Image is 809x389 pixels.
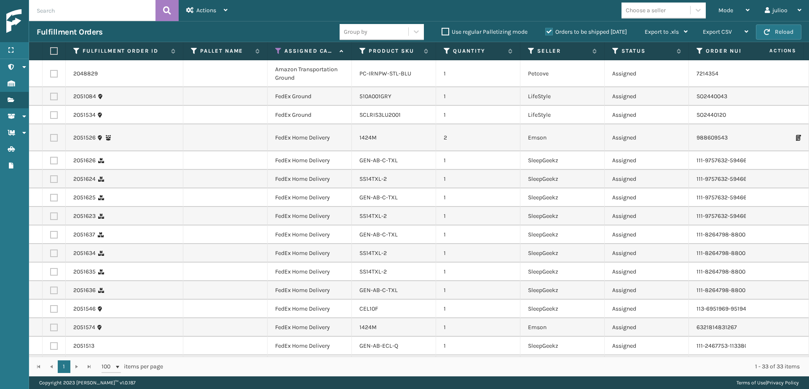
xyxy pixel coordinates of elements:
[605,151,689,170] td: Assigned
[73,249,96,258] a: 2051634
[268,244,352,263] td: FedEx Home Delivery
[605,318,689,337] td: Assigned
[520,244,605,263] td: SleepGeekz
[268,281,352,300] td: FedEx Home Delivery
[520,207,605,225] td: SleepGeekz
[689,124,773,151] td: 988609543
[73,70,98,78] a: 2048829
[37,27,102,37] h3: Fulfillment Orders
[359,342,398,349] a: GEN-AB-ECL-Q
[706,47,757,55] label: Order Number
[605,87,689,106] td: Assigned
[520,318,605,337] td: Emson
[268,151,352,170] td: FedEx Home Delivery
[605,60,689,87] td: Assigned
[537,47,588,55] label: Seller
[689,188,773,207] td: 111-9757632-5946601
[626,6,666,15] div: Choose a seller
[369,47,420,55] label: Product SKU
[767,380,799,386] a: Privacy Policy
[73,231,95,239] a: 2051637
[359,70,411,77] a: PC-IRNPW-STL-BLU
[359,287,398,294] a: GEN-AB-C-TXL
[359,231,398,238] a: GEN-AB-C-TXL
[436,263,520,281] td: 1
[689,207,773,225] td: 111-9757632-5946601
[689,263,773,281] td: 111-8264798-8800225
[520,188,605,207] td: SleepGeekz
[621,47,672,55] label: Status
[520,337,605,355] td: SleepGeekz
[436,225,520,244] td: 1
[520,124,605,151] td: Emson
[756,24,801,40] button: Reload
[73,175,96,183] a: 2051624
[268,207,352,225] td: FedEx Home Delivery
[436,188,520,207] td: 1
[689,170,773,188] td: 111-9757632-5946601
[6,9,82,33] img: logo
[73,111,96,119] a: 2051534
[605,263,689,281] td: Assigned
[196,7,216,14] span: Actions
[605,225,689,244] td: Assigned
[73,305,96,313] a: 2051546
[605,337,689,355] td: Assigned
[268,124,352,151] td: FedEx Home Delivery
[689,60,773,87] td: 7214354
[268,188,352,207] td: FedEx Home Delivery
[436,207,520,225] td: 1
[73,92,96,101] a: 2051084
[83,47,167,55] label: Fulfillment Order Id
[58,360,70,373] a: 1
[268,106,352,124] td: FedEx Ground
[268,225,352,244] td: FedEx Home Delivery
[743,44,801,58] span: Actions
[689,87,773,106] td: SO2440043
[718,7,733,14] span: Mode
[689,244,773,263] td: 111-8264798-8800225
[520,263,605,281] td: SleepGeekz
[268,87,352,106] td: FedEx Ground
[520,300,605,318] td: SleepGeekz
[73,193,96,202] a: 2051625
[442,28,528,35] label: Use regular Palletizing mode
[520,281,605,300] td: SleepGeekz
[436,87,520,106] td: 1
[39,376,136,389] p: Copyright 2023 [PERSON_NAME]™ v 1.0.187
[436,281,520,300] td: 1
[200,47,251,55] label: Pallet Name
[73,212,96,220] a: 2051623
[689,300,773,318] td: 113-6951969-9519433
[359,268,387,275] a: SS14TXL-2
[605,355,689,374] td: Assigned
[268,263,352,281] td: FedEx Home Delivery
[268,355,352,374] td: FedEx Home Delivery
[359,194,398,201] a: GEN-AB-C-TXL
[605,188,689,207] td: Assigned
[175,362,800,371] div: 1 - 33 of 33 items
[344,27,367,36] div: Group by
[689,225,773,244] td: 111-8264798-8800225
[359,175,387,182] a: SS14TXL-2
[737,376,799,389] div: |
[605,281,689,300] td: Assigned
[268,170,352,188] td: FedEx Home Delivery
[359,111,401,118] a: SCLRIS3LU2001
[436,318,520,337] td: 1
[796,135,801,141] i: Print Packing Slip
[359,305,378,312] a: CEL10F
[645,28,679,35] span: Export to .xls
[73,323,95,332] a: 2051574
[268,337,352,355] td: FedEx Home Delivery
[689,318,773,337] td: 6321814831267
[436,170,520,188] td: 1
[605,124,689,151] td: Assigned
[73,286,96,295] a: 2051636
[359,249,387,257] a: SS14TXL-2
[359,157,398,164] a: GEN-AB-C-TXL
[73,268,96,276] a: 2051635
[268,300,352,318] td: FedEx Home Delivery
[359,212,387,220] a: SS14TXL-2
[689,281,773,300] td: 111-8264798-8800225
